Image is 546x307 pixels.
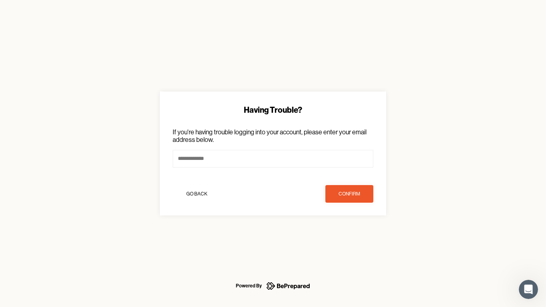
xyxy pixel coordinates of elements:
div: Having Trouble? [173,104,373,116]
iframe: Intercom live chat [519,280,538,299]
div: Go Back [186,190,207,198]
button: Go Back [173,185,221,203]
p: If you're having trouble logging into your account, please enter your email address below. [173,128,373,144]
button: confirm [325,185,373,203]
div: Powered By [236,281,262,291]
div: confirm [339,190,360,198]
